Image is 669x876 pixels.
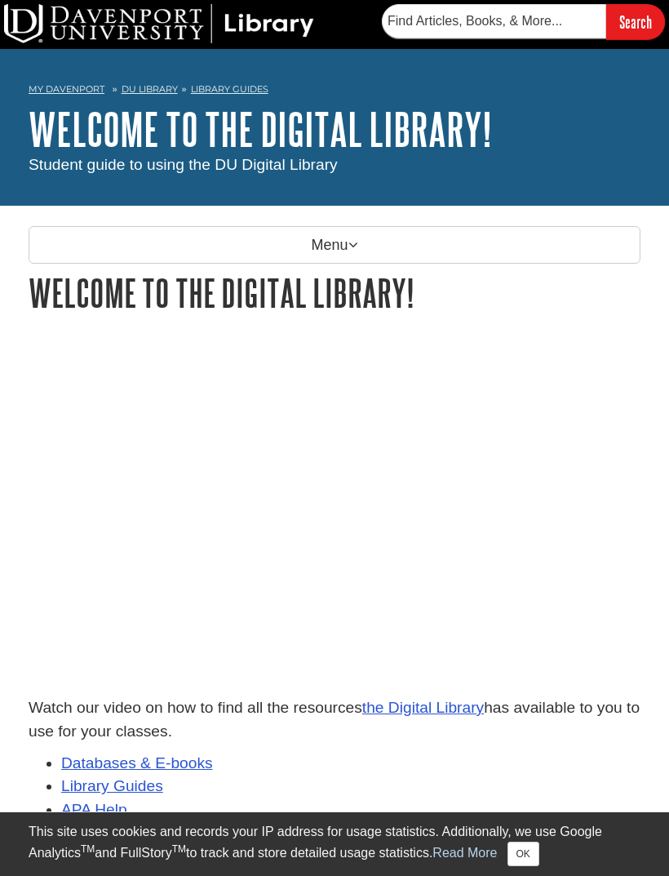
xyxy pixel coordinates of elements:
[61,777,163,794] a: Library Guides
[507,842,539,866] button: Close
[29,104,492,154] a: Welcome to the Digital Library!
[61,754,213,772] a: Databases & E-books
[29,226,640,264] p: Menu
[122,83,178,95] a: DU Library
[382,4,665,39] form: Searches DU Library's articles, books, and more
[29,696,640,744] p: Watch our video on how to find all the resources has available to you to use for your classes.
[29,78,640,104] nav: breadcrumb
[29,156,338,173] span: Student guide to using the DU Digital Library
[382,4,606,38] input: Find Articles, Books, & More...
[4,4,314,43] img: DU Library
[172,843,186,855] sup: TM
[432,846,497,860] a: Read More
[61,801,127,818] a: APA Help
[81,843,95,855] sup: TM
[29,82,104,96] a: My Davenport
[362,699,484,716] a: the Digital Library
[606,4,665,39] input: Search
[29,822,640,866] div: This site uses cookies and records your IP address for usage statistics. Additionally, we use Goo...
[29,272,640,313] h1: Welcome to the Digital Library!
[191,83,268,95] a: Library Guides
